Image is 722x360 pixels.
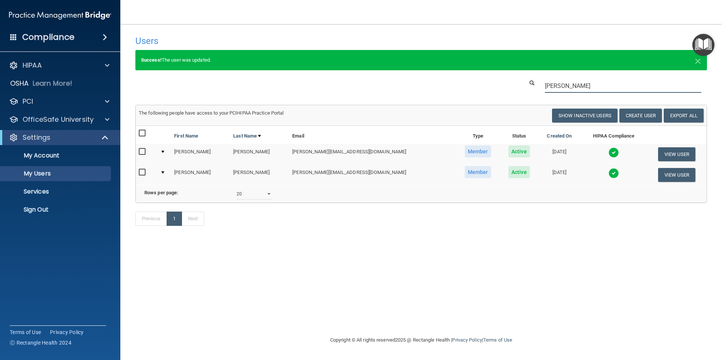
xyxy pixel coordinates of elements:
[230,165,289,185] td: [PERSON_NAME]
[135,212,167,226] a: Previous
[135,36,464,46] h4: Users
[22,32,74,42] h4: Compliance
[10,339,71,346] span: Ⓒ Rectangle Health 2024
[289,165,455,185] td: [PERSON_NAME][EMAIL_ADDRESS][DOMAIN_NAME]
[692,34,714,56] button: Open Resource Center
[658,147,695,161] button: View User
[508,166,530,178] span: Active
[23,61,42,70] p: HIPAA
[695,56,701,65] button: Close
[5,152,108,159] p: My Account
[608,147,619,158] img: tick.e7d51cea.svg
[233,132,261,141] a: Last Name
[483,337,512,343] a: Terms of Use
[289,126,455,144] th: Email
[167,212,182,226] a: 1
[50,328,84,336] a: Privacy Policy
[139,110,284,116] span: The following people have access to your PCIHIPAA Practice Portal
[619,109,662,123] button: Create User
[23,97,33,106] p: PCI
[284,328,558,352] div: Copyright © All rights reserved 2025 @ Rectangle Health | |
[182,212,204,226] a: Next
[552,109,617,123] button: Show Inactive Users
[452,337,482,343] a: Privacy Policy
[545,79,701,93] input: Search
[695,53,701,68] span: ×
[23,133,50,142] p: Settings
[9,133,109,142] a: Settings
[5,188,108,195] p: Services
[144,190,178,195] b: Rows per page:
[9,61,109,70] a: HIPAA
[230,144,289,165] td: [PERSON_NAME]
[171,144,230,165] td: [PERSON_NAME]
[289,144,455,165] td: [PERSON_NAME][EMAIL_ADDRESS][DOMAIN_NAME]
[5,170,108,177] p: My Users
[5,206,108,213] p: Sign Out
[455,126,500,144] th: Type
[10,328,41,336] a: Terms of Use
[581,126,646,144] th: HIPAA Compliance
[9,97,109,106] a: PCI
[500,126,538,144] th: Status
[141,57,162,63] strong: Success!
[547,132,572,141] a: Created On
[465,166,491,178] span: Member
[9,8,111,23] img: PMB logo
[23,115,94,124] p: OfficeSafe University
[33,79,73,88] p: Learn More!
[465,145,491,157] span: Member
[608,168,619,178] img: tick.e7d51cea.svg
[538,144,581,165] td: [DATE]
[508,145,530,157] span: Active
[538,165,581,185] td: [DATE]
[174,132,198,141] a: First Name
[664,109,704,123] a: Export All
[10,79,29,88] p: OSHA
[658,168,695,182] button: View User
[135,50,707,70] div: The user was updated.
[9,115,109,124] a: OfficeSafe University
[171,165,230,185] td: [PERSON_NAME]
